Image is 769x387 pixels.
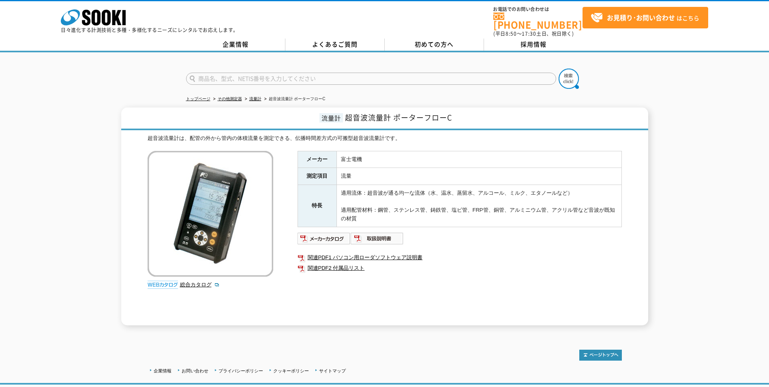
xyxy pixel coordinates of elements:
[218,368,263,373] a: プライバシーポリシー
[493,30,574,37] span: (平日 ～ 土日、祝日除く)
[559,69,579,89] img: btn_search.png
[345,112,452,123] span: 超音波流量計 ポーターフローC
[180,282,220,288] a: 総合カタログ
[218,97,242,101] a: その他測定器
[336,185,621,227] td: 適用流体：超音波が通る均一な流体（水、温水、蒸留水、アルコール、ミルク、エタノールなど） 適用配管材料：鋼管、ステンレス管、鋳鉄管、塩ビ管、FRP管、銅管、アルミニウム管、アクリル管など音波が既...
[154,368,171,373] a: 企業情報
[522,30,536,37] span: 17:30
[298,238,351,244] a: メーカーカタログ
[298,168,336,185] th: 測定項目
[493,13,583,29] a: [PHONE_NUMBER]
[336,168,621,185] td: 流量
[607,13,675,22] strong: お見積り･お問い合わせ
[484,39,583,51] a: 採用情報
[298,151,336,168] th: メーカー
[591,12,699,24] span: はこちら
[249,97,261,101] a: 流量計
[351,238,404,244] a: 取扱説明書
[148,151,273,277] img: 超音波流量計 ポーターフローC
[351,232,404,245] img: 取扱説明書
[506,30,517,37] span: 8:50
[579,350,622,361] img: トップページへ
[263,95,326,103] li: 超音波流量計 ポーターフローC
[319,113,343,123] span: 流量計
[285,39,385,51] a: よくあるご質問
[186,39,285,51] a: 企業情報
[298,252,622,263] a: 関連PDF1 パソコン用ローダソフトウェア説明書
[148,281,178,289] img: webカタログ
[186,97,210,101] a: トップページ
[385,39,484,51] a: 初めての方へ
[298,185,336,227] th: 特長
[319,368,346,373] a: サイトマップ
[415,40,454,49] span: 初めての方へ
[298,232,351,245] img: メーカーカタログ
[182,368,208,373] a: お問い合わせ
[61,28,238,32] p: 日々進化する計測技術と多種・多様化するニーズにレンタルでお応えします。
[298,263,622,273] a: 関連PDF2 付属品リスト
[148,134,622,143] div: 超音波流量計は、配管の外から管内の体積流量を測定できる、伝播時間差方式の可搬型超音波流量計です。
[493,7,583,12] span: お電話でのお問い合わせは
[583,7,708,28] a: お見積り･お問い合わせはこちら
[186,73,556,85] input: 商品名、型式、NETIS番号を入力してください
[273,368,309,373] a: クッキーポリシー
[336,151,621,168] td: 富士電機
